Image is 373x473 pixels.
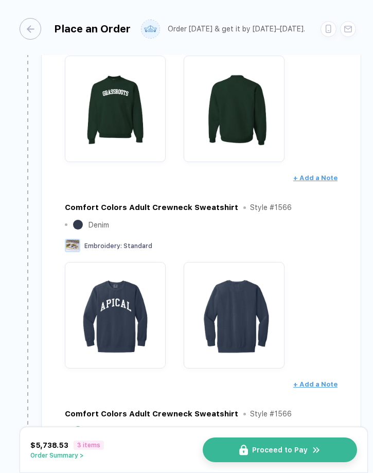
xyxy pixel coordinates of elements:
[312,445,321,455] img: icon
[293,376,338,393] button: + Add a Note
[189,61,279,151] img: 1718384374087zrdri_nt_back.png
[293,174,338,182] span: + Add a Note
[30,441,68,449] span: $5,738.53
[65,239,80,252] img: Embroidery
[123,242,152,250] span: Standard
[65,408,238,419] div: Comfort Colors Adult Crewneck Sweatshirt
[88,221,109,229] div: Denim
[70,61,161,151] img: 1718384374087upjkc_nt_front.png
[250,203,292,212] div: Style # 1566
[74,441,104,450] span: 3 items
[70,267,161,358] img: 1760016355218woaek_nt_front.png
[168,25,305,33] div: Order [DATE] & get it by [DATE]–[DATE].
[250,410,292,418] div: Style # 1566
[30,452,104,459] button: Order Summary >
[252,446,308,454] span: Proceed to Pay
[293,380,338,388] span: + Add a Note
[65,202,238,213] div: Comfort Colors Adult Crewneck Sweatshirt
[293,170,338,186] button: + Add a Note
[54,23,131,35] div: Place an Order
[203,437,357,462] button: iconProceed to Payicon
[189,267,279,358] img: 1760016355218kqznj_nt_back.png
[84,242,122,250] span: Embroidery :
[141,20,159,38] img: user profile
[239,445,248,456] img: icon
